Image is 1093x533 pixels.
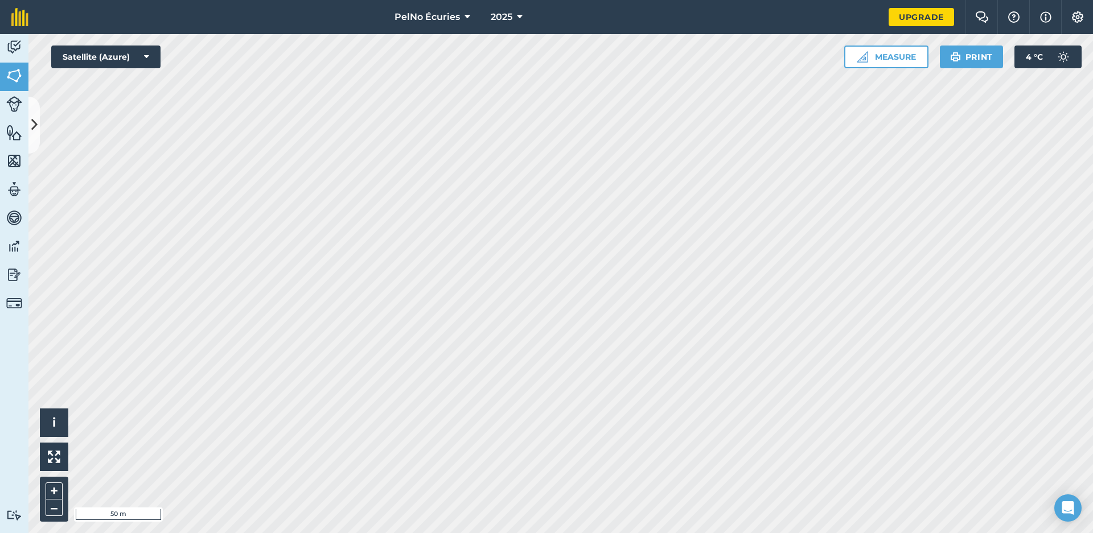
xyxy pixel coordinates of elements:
[6,96,22,112] img: svg+xml;base64,PD94bWwgdmVyc2lvbj0iMS4wIiBlbmNvZGluZz0idXRmLTgiPz4KPCEtLSBHZW5lcmF0b3I6IEFkb2JlIE...
[52,415,56,429] span: i
[6,295,22,311] img: svg+xml;base64,PD94bWwgdmVyc2lvbj0iMS4wIiBlbmNvZGluZz0idXRmLTgiPz4KPCEtLSBHZW5lcmF0b3I6IEFkb2JlIE...
[46,482,63,499] button: +
[1007,11,1021,23] img: A question mark icon
[40,408,68,437] button: i
[6,124,22,141] img: svg+xml;base64,PHN2ZyB4bWxucz0iaHR0cDovL3d3dy53My5vcmcvMjAwMC9zdmciIHdpZHRoPSI1NiIgaGVpZ2h0PSI2MC...
[889,8,954,26] a: Upgrade
[1054,494,1082,522] div: Open Intercom Messenger
[48,451,60,463] img: Four arrows, one pointing top left, one top right, one bottom right and the last bottom left
[491,10,512,24] span: 2025
[46,499,63,516] button: –
[11,8,28,26] img: fieldmargin Logo
[1014,46,1082,68] button: 4 °C
[857,51,868,63] img: Ruler icon
[6,510,22,520] img: svg+xml;base64,PD94bWwgdmVyc2lvbj0iMS4wIiBlbmNvZGluZz0idXRmLTgiPz4KPCEtLSBHZW5lcmF0b3I6IEFkb2JlIE...
[1071,11,1084,23] img: A cog icon
[6,209,22,226] img: svg+xml;base64,PD94bWwgdmVyc2lvbj0iMS4wIiBlbmNvZGluZz0idXRmLTgiPz4KPCEtLSBHZW5lcmF0b3I6IEFkb2JlIE...
[6,238,22,255] img: svg+xml;base64,PD94bWwgdmVyc2lvbj0iMS4wIiBlbmNvZGluZz0idXRmLTgiPz4KPCEtLSBHZW5lcmF0b3I6IEFkb2JlIE...
[1040,10,1051,24] img: svg+xml;base64,PHN2ZyB4bWxucz0iaHR0cDovL3d3dy53My5vcmcvMjAwMC9zdmciIHdpZHRoPSIxNyIgaGVpZ2h0PSIxNy...
[844,46,928,68] button: Measure
[940,46,1004,68] button: Print
[1052,46,1075,68] img: svg+xml;base64,PD94bWwgdmVyc2lvbj0iMS4wIiBlbmNvZGluZz0idXRmLTgiPz4KPCEtLSBHZW5lcmF0b3I6IEFkb2JlIE...
[6,181,22,198] img: svg+xml;base64,PD94bWwgdmVyc2lvbj0iMS4wIiBlbmNvZGluZz0idXRmLTgiPz4KPCEtLSBHZW5lcmF0b3I6IEFkb2JlIE...
[6,266,22,283] img: svg+xml;base64,PD94bWwgdmVyc2lvbj0iMS4wIiBlbmNvZGluZz0idXRmLTgiPz4KPCEtLSBHZW5lcmF0b3I6IEFkb2JlIE...
[950,50,961,64] img: svg+xml;base64,PHN2ZyB4bWxucz0iaHR0cDovL3d3dy53My5vcmcvMjAwMC9zdmciIHdpZHRoPSIxOSIgaGVpZ2h0PSIyNC...
[6,39,22,56] img: svg+xml;base64,PD94bWwgdmVyc2lvbj0iMS4wIiBlbmNvZGluZz0idXRmLTgiPz4KPCEtLSBHZW5lcmF0b3I6IEFkb2JlIE...
[51,46,161,68] button: Satellite (Azure)
[395,10,460,24] span: PelNo Écuries
[975,11,989,23] img: Two speech bubbles overlapping with the left bubble in the forefront
[6,67,22,84] img: svg+xml;base64,PHN2ZyB4bWxucz0iaHR0cDovL3d3dy53My5vcmcvMjAwMC9zdmciIHdpZHRoPSI1NiIgaGVpZ2h0PSI2MC...
[6,152,22,170] img: svg+xml;base64,PHN2ZyB4bWxucz0iaHR0cDovL3d3dy53My5vcmcvMjAwMC9zdmciIHdpZHRoPSI1NiIgaGVpZ2h0PSI2MC...
[1026,46,1043,68] span: 4 ° C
